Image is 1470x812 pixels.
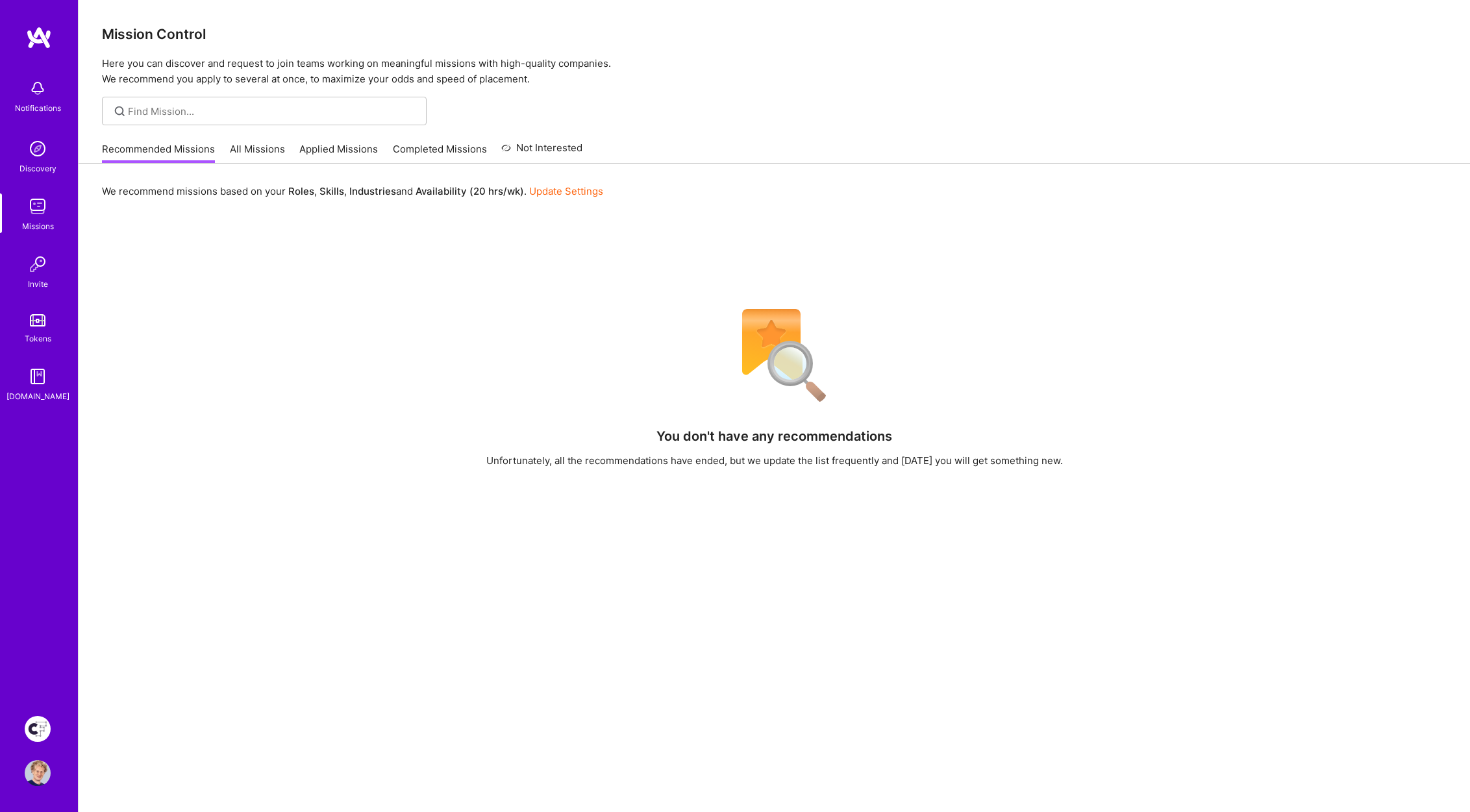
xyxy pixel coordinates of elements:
div: Invite [28,277,48,291]
b: Industries [349,185,396,197]
input: Find Mission... [128,105,417,118]
div: Notifications [15,101,61,115]
i: icon SearchGrey [112,104,127,119]
img: tokens [30,314,45,326]
div: Discovery [19,162,56,175]
h3: Mission Control [102,26,1447,42]
a: Not Interested [501,140,582,164]
a: Completed Missions [393,142,487,164]
div: Tokens [25,332,51,345]
b: Roles [288,185,314,197]
a: Recommended Missions [102,142,215,164]
h4: You don't have any recommendations [656,428,892,444]
a: User Avatar [21,760,54,786]
b: Skills [319,185,344,197]
a: All Missions [230,142,285,164]
img: Invite [25,251,51,277]
div: Missions [22,219,54,233]
a: Applied Missions [299,142,378,164]
div: Unfortunately, all the recommendations have ended, but we update the list frequently and [DATE] y... [486,454,1063,467]
a: Creative Fabrica Project Team [21,716,54,742]
img: No Results [719,301,830,411]
img: discovery [25,136,51,162]
p: We recommend missions based on your , , and . [102,184,603,198]
img: User Avatar [25,760,51,786]
p: Here you can discover and request to join teams working on meaningful missions with high-quality ... [102,56,1447,87]
img: logo [26,26,52,49]
img: teamwork [25,193,51,219]
img: bell [25,75,51,101]
b: Availability (20 hrs/wk) [416,185,524,197]
div: [DOMAIN_NAME] [6,389,69,403]
img: guide book [25,363,51,389]
img: Creative Fabrica Project Team [25,716,51,742]
a: Update Settings [529,185,603,197]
